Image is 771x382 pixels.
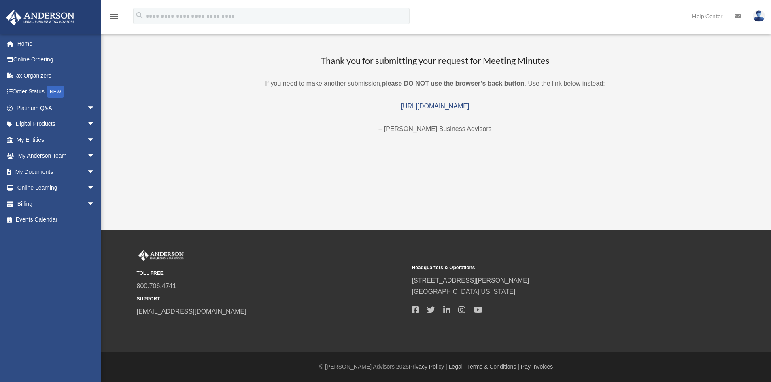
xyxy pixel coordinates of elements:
[137,250,185,261] img: Anderson Advisors Platinum Portal
[135,11,144,20] i: search
[87,148,103,165] span: arrow_drop_down
[521,363,553,370] a: Pay Invoices
[109,11,119,21] i: menu
[449,363,466,370] a: Legal |
[4,10,77,25] img: Anderson Advisors Platinum Portal
[6,36,107,52] a: Home
[87,100,103,116] span: arrow_drop_down
[6,84,107,100] a: Order StatusNEW
[6,68,107,84] a: Tax Organizers
[87,180,103,196] span: arrow_drop_down
[6,116,107,132] a: Digital Productsarrow_drop_down
[87,196,103,212] span: arrow_drop_down
[6,52,107,68] a: Online Ordering
[409,363,447,370] a: Privacy Policy |
[6,180,107,196] a: Online Learningarrow_drop_down
[412,277,529,284] a: [STREET_ADDRESS][PERSON_NAME]
[6,196,107,212] a: Billingarrow_drop_down
[382,80,524,87] b: please DO NOT use the browser’s back button
[6,164,107,180] a: My Documentsarrow_drop_down
[87,164,103,180] span: arrow_drop_down
[412,264,682,272] small: Headquarters & Operations
[6,212,107,228] a: Events Calendar
[109,14,119,21] a: menu
[87,116,103,133] span: arrow_drop_down
[401,103,469,110] a: [URL][DOMAIN_NAME]
[6,100,107,116] a: Platinum Q&Aarrow_drop_down
[47,86,64,98] div: NEW
[467,363,519,370] a: Terms & Conditions |
[133,55,738,67] h3: Thank you for submitting your request for Meeting Minutes
[753,10,765,22] img: User Pic
[137,308,246,315] a: [EMAIL_ADDRESS][DOMAIN_NAME]
[133,78,738,89] p: If you need to make another submission, . Use the link below instead:
[137,283,176,289] a: 800.706.4741
[6,148,107,164] a: My Anderson Teamarrow_drop_down
[137,295,406,303] small: SUPPORT
[133,123,738,135] p: – [PERSON_NAME] Business Advisors
[412,288,516,295] a: [GEOGRAPHIC_DATA][US_STATE]
[87,132,103,148] span: arrow_drop_down
[101,362,771,372] div: © [PERSON_NAME] Advisors 2025
[137,269,406,278] small: TOLL FREE
[6,132,107,148] a: My Entitiesarrow_drop_down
